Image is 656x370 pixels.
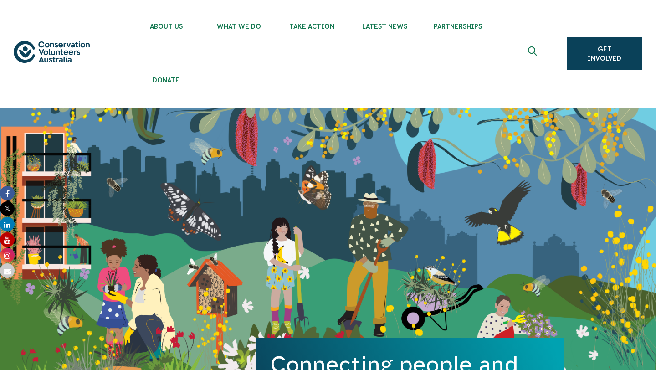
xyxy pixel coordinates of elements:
[421,23,494,30] span: Partnerships
[203,23,276,30] span: What We Do
[528,46,539,61] span: Expand search box
[348,23,421,30] span: Latest News
[567,37,642,70] a: Get Involved
[523,43,544,65] button: Expand search box Close search box
[14,41,90,63] img: logo.svg
[276,23,348,30] span: Take Action
[130,77,203,84] span: Donate
[130,23,203,30] span: About Us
